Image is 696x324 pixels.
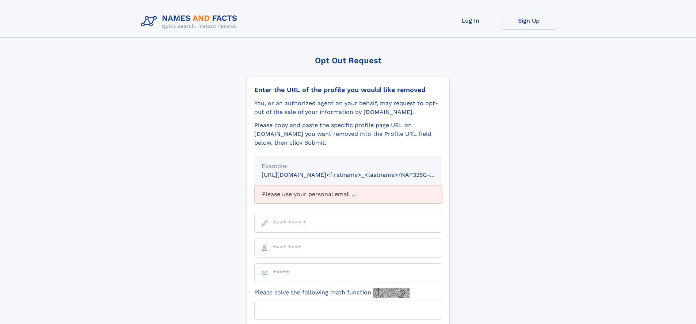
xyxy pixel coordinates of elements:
label: Please solve the following math function: [254,288,410,298]
div: Please copy and paste the specific profile page URL on [DOMAIN_NAME] you want removed into the Pr... [254,121,442,147]
img: Logo Names and Facts [138,12,243,31]
div: Opt Out Request [247,56,450,65]
small: [URL][DOMAIN_NAME]<firstname>_<lastname>/NAF325G-xxxxxxxx [262,171,456,178]
a: Log In [441,12,500,30]
div: Enter the URL of the profile you would like removed [254,86,442,94]
a: Sign Up [500,12,558,30]
div: You, or an authorized agent on your behalf, may request to opt-out of the sale of your informatio... [254,99,442,117]
div: Please use your personal email ... [254,185,442,203]
div: Example: [262,162,435,171]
